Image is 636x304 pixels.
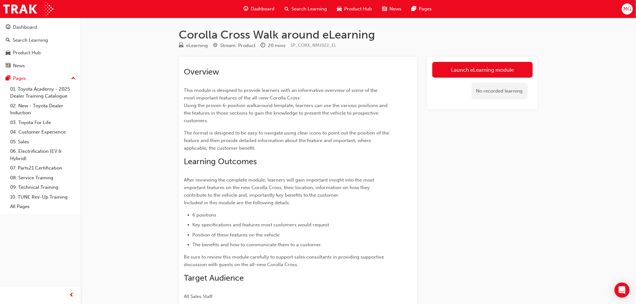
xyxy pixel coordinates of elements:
a: 10. TUNE Rev-Up Training [8,192,78,202]
a: news-iconNews [377,3,407,15]
span: All Sales Staff [184,294,213,299]
span: The benefits and how to communicate them to a customer. [193,242,322,247]
a: 08. Service Training [8,173,78,183]
span: search-icon [285,5,289,13]
a: 09. Technical Training [8,182,78,192]
span: car-icon [6,50,10,56]
button: MG [622,3,633,15]
a: 05. Sales [8,137,78,147]
button: DashboardSearch LearningProduct HubNews [3,20,78,73]
div: Duration [261,42,286,50]
span: Target Audience [184,273,244,283]
div: Open Intercom Messenger [615,283,630,298]
a: pages-iconPages [407,3,437,15]
div: Type [179,42,208,50]
span: search-icon [6,38,10,43]
h1: Corolla Cross Walk around eLearning [179,28,538,42]
div: Search Learning [13,37,48,44]
span: pages-icon [412,5,417,13]
a: News [3,60,78,72]
button: Pages [3,73,78,84]
span: Key specifications and features most customers would request [193,222,329,228]
span: After reviewing the complete module, learners will gain important insight into the most important... [184,177,376,206]
a: 06. Electrification (EV & Hybrid) [8,146,78,163]
span: target-icon [213,43,218,49]
span: news-icon [6,63,10,69]
a: 03. Toyota For Life [8,118,78,128]
div: Stream: Product [220,42,256,49]
a: 04. Customer Experience [8,127,78,137]
a: 01. Toyota Academy - 2025 Dealer Training Catalogue [8,84,78,101]
div: News [13,62,25,69]
span: clock-icon [261,43,266,49]
span: Search Learning [292,5,327,13]
span: Pages [419,5,432,13]
a: Launch eLearning module [432,62,533,78]
span: Learning resource code [291,43,337,48]
div: Dashboard [13,24,37,31]
span: Product Hub [345,5,372,13]
span: Learning Outcomes [184,157,257,166]
div: Pages [13,75,26,82]
a: guage-iconDashboard [238,3,280,15]
a: All Pages [8,202,78,212]
a: Dashboard [3,21,78,33]
div: Stream [213,42,256,50]
a: car-iconProduct Hub [332,3,377,15]
span: Dashboard [251,5,275,13]
span: news-icon [382,5,387,13]
span: guage-icon [243,5,248,13]
span: car-icon [337,5,342,13]
div: 20 mins [268,42,286,49]
span: Overview [184,67,219,77]
span: 6 positions [193,212,217,218]
span: Be sure to review this module carefully to support sales consultants in providing supportive disc... [184,254,386,267]
span: Position of these features on the vehicle [193,232,280,238]
span: MG [623,5,631,13]
span: pages-icon [6,76,10,81]
span: guage-icon [6,25,10,30]
span: up-icon [71,75,75,83]
div: eLearning [186,42,208,49]
span: learningResourceType_ELEARNING-icon [179,43,184,49]
a: 07. Parts21 Certification [8,163,78,173]
img: Trak [3,2,53,16]
span: This module is designed to provide learners with an informative overview of some of the most impo... [184,87,389,123]
div: No recorded learning [471,83,528,99]
span: The format is designed to be easy to navigate using clear icons to point out the position of the ... [184,130,391,151]
a: Search Learning [3,34,78,46]
a: search-iconSearch Learning [280,3,332,15]
span: prev-icon [69,291,74,299]
a: Product Hub [3,47,78,59]
span: News [390,5,402,13]
div: Product Hub [13,49,41,57]
a: 02. New - Toyota Dealer Induction [8,101,78,118]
